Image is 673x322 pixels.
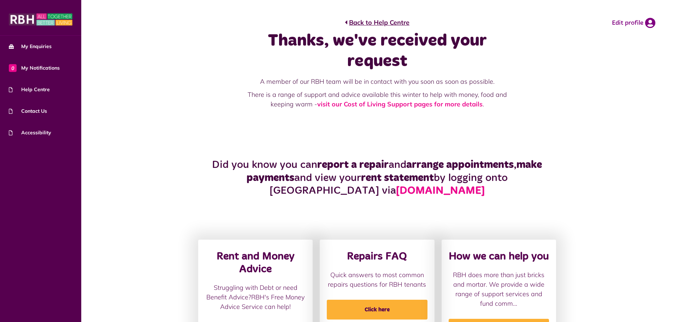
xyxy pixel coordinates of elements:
[449,250,549,263] h3: How we can help you
[205,250,306,276] h3: Rent and Money Advice
[327,270,427,289] p: Quick answers to most common repairs questions for RBH tenants
[236,90,518,109] p: There is a range of support and advice available this winter to help with money, food and keeping...
[9,64,17,72] span: 0
[345,18,409,27] a: Back to Help Centre
[317,100,483,108] a: visit our Cost of Living Support pages for more details
[236,31,518,71] h1: Thanks, we've received your request
[612,18,655,28] a: Edit profile
[9,43,52,50] span: My Enquiries
[9,64,60,72] span: My Notifications
[361,172,434,183] strong: rent statement
[205,283,306,311] p: Struggling with Debt or need Benefit Advice?RBH's Free Money Advice Service can help!
[9,129,51,136] span: Accessibility
[317,159,389,170] strong: report a repair
[406,159,514,170] strong: arrange appointments
[449,270,549,308] p: RBH does more than just bricks and mortar. We provide a wide range of support services and fund c...
[327,300,427,320] span: Click here
[9,107,47,115] span: Contact Us
[9,86,50,93] span: Help Centre
[236,77,518,86] p: A member of our RBH team will be in contact with you soon as soon as possible.
[9,12,72,27] img: MyRBH
[195,158,560,197] h2: Did you know you can and , and view your by logging onto [GEOGRAPHIC_DATA] via
[396,186,485,196] a: [DOMAIN_NAME]
[327,250,427,263] h3: Repairs FAQ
